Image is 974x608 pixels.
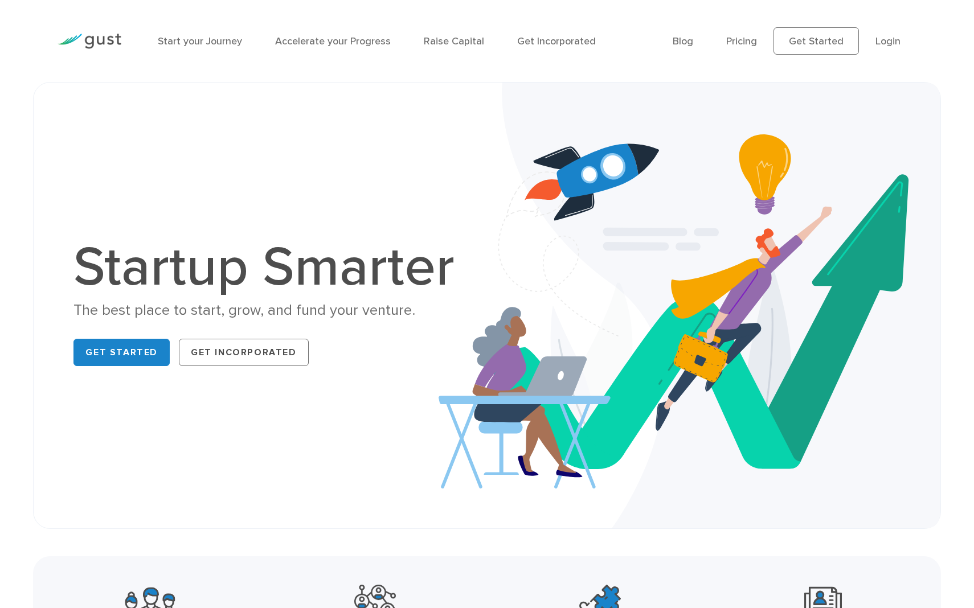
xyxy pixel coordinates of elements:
img: Gust Logo [58,34,121,49]
a: Accelerate your Progress [275,35,391,47]
a: Get Incorporated [517,35,596,47]
a: Blog [673,35,693,47]
img: Startup Smarter Hero [439,83,940,528]
a: Get Incorporated [179,339,309,366]
div: The best place to start, grow, and fund your venture. [73,301,466,321]
a: Login [875,35,901,47]
h1: Startup Smarter [73,240,466,295]
a: Get Started [73,339,170,366]
a: Get Started [774,27,859,55]
a: Raise Capital [424,35,484,47]
a: Pricing [726,35,757,47]
a: Start your Journey [158,35,242,47]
